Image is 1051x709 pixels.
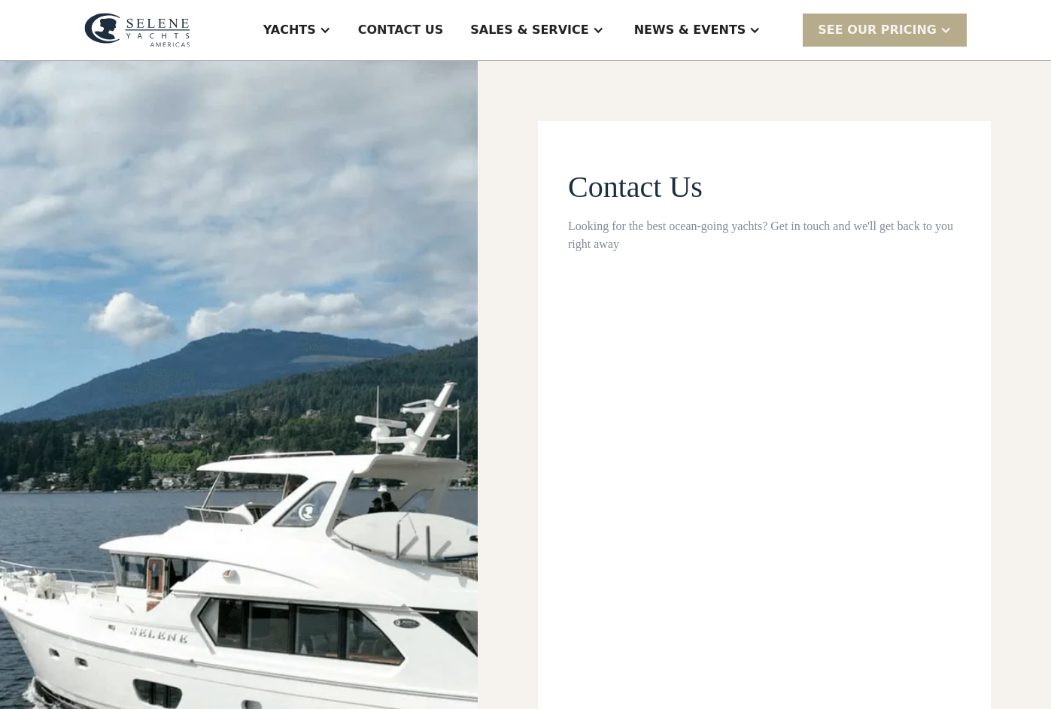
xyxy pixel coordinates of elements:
[634,21,746,39] div: News & EVENTS
[263,21,316,39] div: Yachts
[568,217,961,253] div: Looking for the best ocean-going yachts? Get in touch and we'll get back to you right away
[568,170,703,204] span: Contact Us
[470,21,588,39] div: Sales & Service
[358,21,444,39] div: Contact US
[84,13,190,47] img: logo
[818,21,937,39] div: SEE Our Pricing
[803,14,967,46] div: SEE Our Pricing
